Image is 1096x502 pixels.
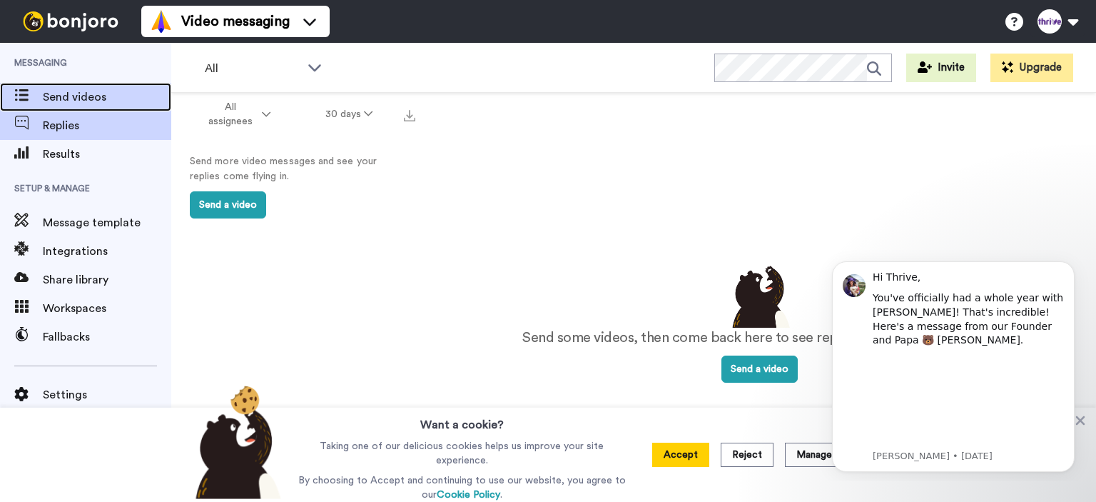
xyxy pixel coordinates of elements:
button: Manage preferences [785,443,902,467]
button: Send a video [190,191,266,219]
iframe: vimeo [62,106,253,192]
p: By choosing to Accept and continuing to use our website, you agree to our . [295,473,629,502]
button: All assignees [174,94,298,134]
button: Send a video [721,356,798,383]
button: Reject [721,443,773,467]
button: Upgrade [990,54,1073,82]
iframe: Intercom notifications message [811,249,1096,481]
img: bj-logo-header-white.svg [17,11,124,31]
button: 30 days [298,101,400,127]
img: export.svg [404,110,415,121]
button: Accept [652,443,709,467]
img: results-emptystates.png [724,262,795,328]
a: Send a video [721,364,798,374]
span: Integrations [43,243,171,260]
h3: Want a cookie? [420,408,504,433]
p: Message from Amy, sent 4d ago [62,201,253,214]
img: vm-color.svg [150,10,173,33]
button: Invite [906,54,976,82]
span: All assignees [201,100,259,129]
span: Replies [43,117,171,134]
span: Video messaging [181,11,290,31]
span: Settings [43,386,171,403]
button: Export all results that match these filters now. [400,104,420,125]
span: Message template [43,214,171,231]
p: Send some videos, then come back here to see replies from your customers. [522,328,996,348]
span: All [205,60,300,77]
img: bear-with-cookie.png [183,385,288,499]
span: Share library [43,271,171,288]
span: Fallbacks [43,328,171,346]
span: Send videos [43,89,171,106]
span: Results [43,146,171,163]
p: Send more video messages and see your replies come flying in. [190,154,404,184]
a: Cookie Policy [437,490,500,500]
span: Workspaces [43,300,171,317]
p: Taking one of our delicious cookies helps us improve your site experience. [295,439,629,468]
